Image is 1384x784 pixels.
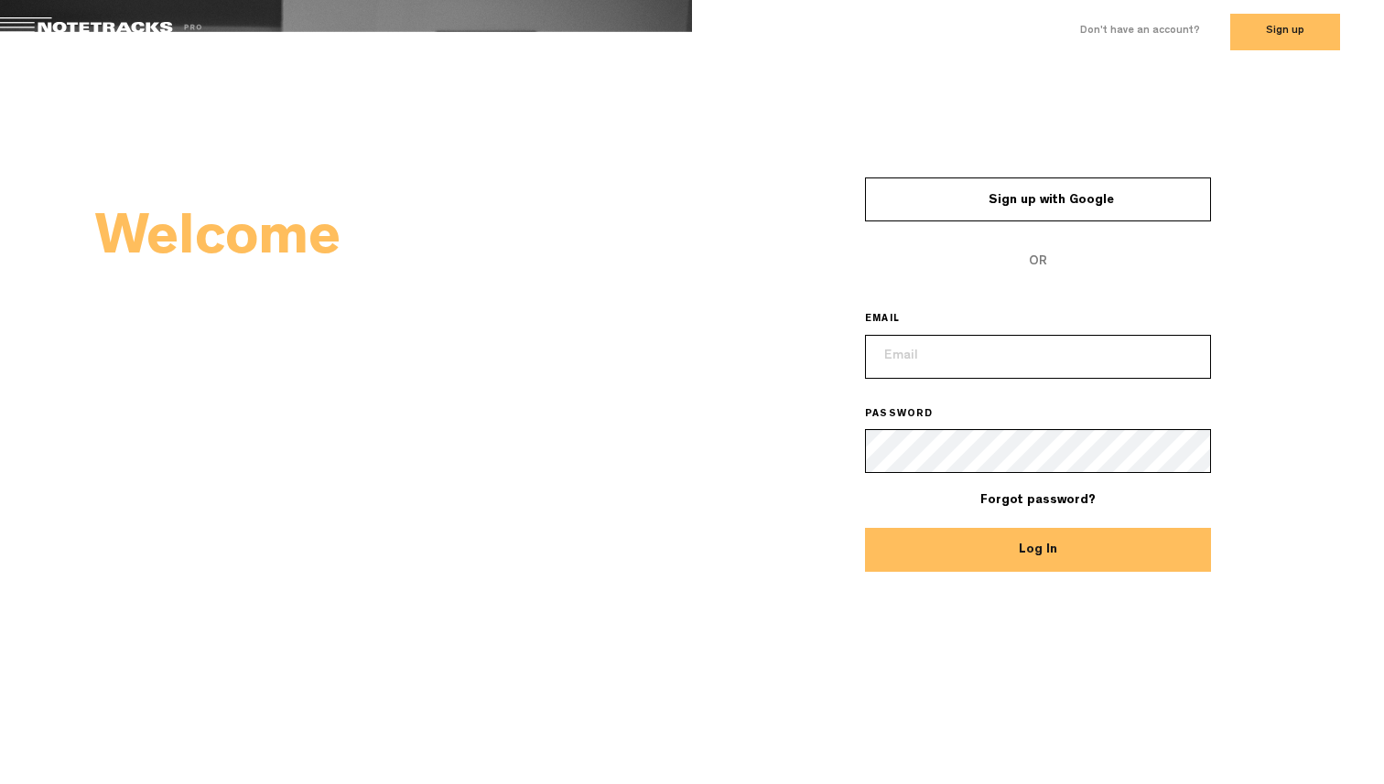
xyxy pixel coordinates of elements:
[865,240,1211,284] span: OR
[865,313,925,328] label: EMAIL
[865,528,1211,572] button: Log In
[989,194,1114,207] span: Sign up with Google
[865,408,959,423] label: PASSWORD
[95,276,692,328] h2: Back
[980,494,1096,507] a: Forgot password?
[865,335,1211,379] input: Email
[1230,14,1340,50] button: Sign up
[1080,24,1200,39] label: Don't have an account?
[95,216,692,267] h2: Welcome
